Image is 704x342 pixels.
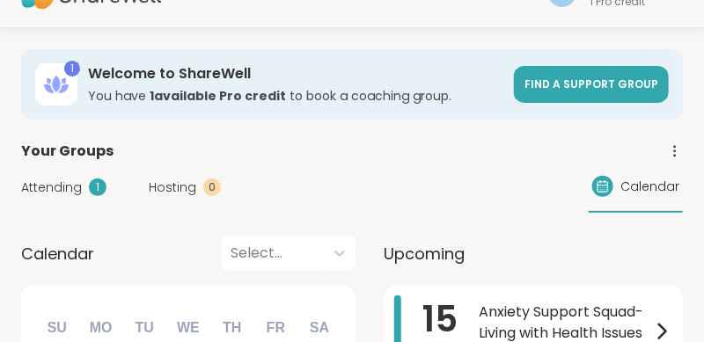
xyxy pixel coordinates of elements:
span: Upcoming [384,242,465,266]
div: 0 [203,178,221,196]
div: 1 [64,61,80,76]
span: Hosting [149,178,196,197]
span: Calendar [21,242,94,266]
div: 1 [89,178,106,196]
span: Find a support group [524,76,658,91]
b: 1 available Pro credit [150,87,286,105]
span: Attending [21,178,82,197]
span: Your Groups [21,141,114,162]
span: Calendar [620,178,679,196]
a: Find a support group [514,66,669,103]
h3: Welcome to ShareWell [88,64,503,84]
h3: You have to book a coaching group. [88,87,503,105]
